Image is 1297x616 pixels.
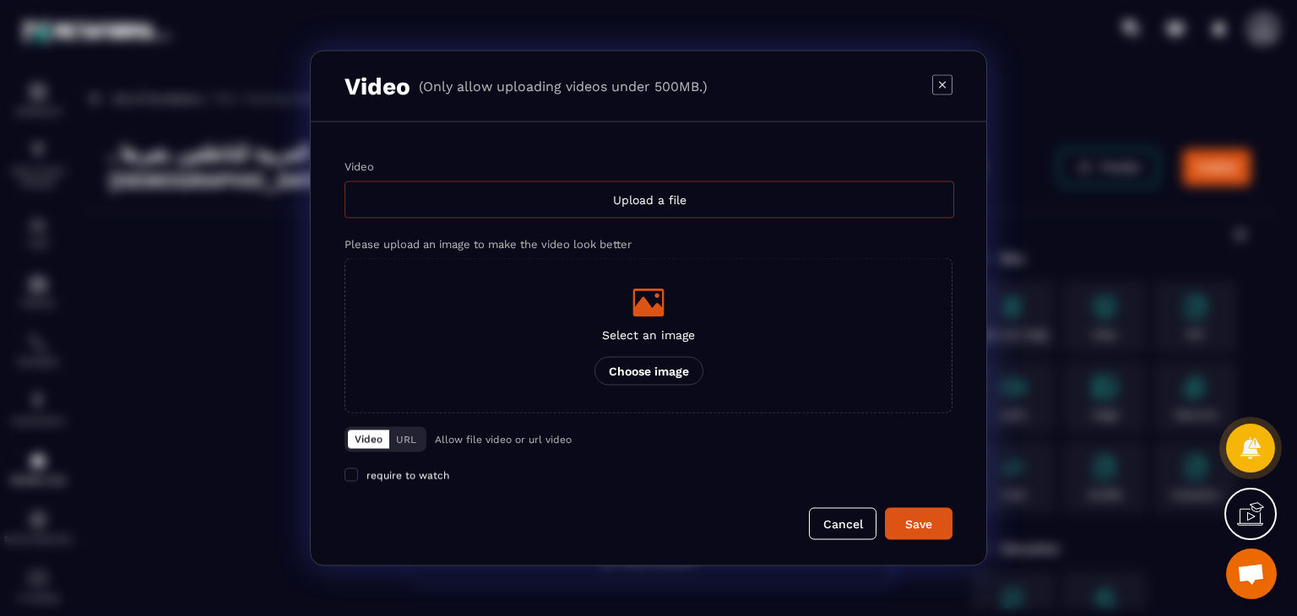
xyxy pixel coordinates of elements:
[348,430,389,449] button: Video
[896,516,942,532] div: Save
[345,181,954,219] div: Upload a file
[594,357,703,386] p: Choose image
[435,434,572,446] p: Allow file video or url video
[345,238,632,251] label: Please upload an image to make the video look better
[345,160,374,173] label: Video
[885,508,952,540] button: Save
[419,78,708,95] p: (Only allow uploading videos under 500MB.)
[345,73,410,100] h3: Video
[366,470,449,482] span: require to watch
[1226,548,1277,599] div: Open chat
[389,430,423,449] button: URL
[809,508,876,540] button: Cancel
[594,328,703,342] p: Select an image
